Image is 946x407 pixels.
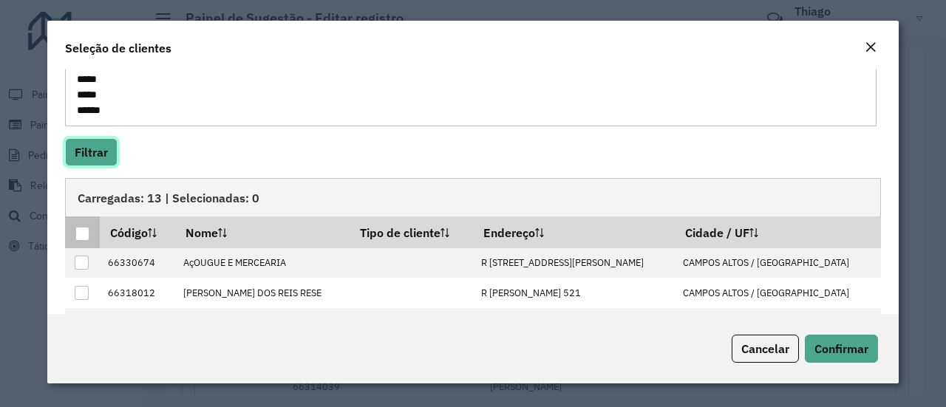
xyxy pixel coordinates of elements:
td: 66319379 [100,308,175,338]
td: [PERSON_NAME] DOS REIS RESE [176,278,350,308]
th: Tipo de cliente [350,216,474,247]
th: Nome [176,216,350,247]
th: Código [100,216,175,247]
span: Confirmar [814,341,868,356]
td: CLARISSE APARECIDA D [176,308,350,338]
td: CAMPOS ALTOS / [GEOGRAPHIC_DATA] [675,308,880,338]
em: Fechar [865,41,877,53]
button: Cancelar [732,335,799,363]
th: Endereço [474,216,676,247]
td: 66330674 [100,248,175,278]
td: R [PERSON_NAME] 473 [474,308,676,338]
button: Confirmar [805,335,878,363]
td: R [PERSON_NAME] 521 [474,278,676,308]
td: CAMPOS ALTOS / [GEOGRAPHIC_DATA] [675,248,880,278]
td: CAMPOS ALTOS / [GEOGRAPHIC_DATA] [675,278,880,308]
td: AçOUGUE E MERCEARIA [176,248,350,278]
td: 66318012 [100,278,175,308]
span: Cancelar [741,341,789,356]
button: Filtrar [65,138,118,166]
th: Cidade / UF [675,216,880,247]
td: R [STREET_ADDRESS][PERSON_NAME] [474,248,676,278]
div: Carregadas: 13 | Selecionadas: 0 [65,178,881,216]
button: Close [860,38,881,58]
h4: Seleção de clientes [65,39,171,57]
